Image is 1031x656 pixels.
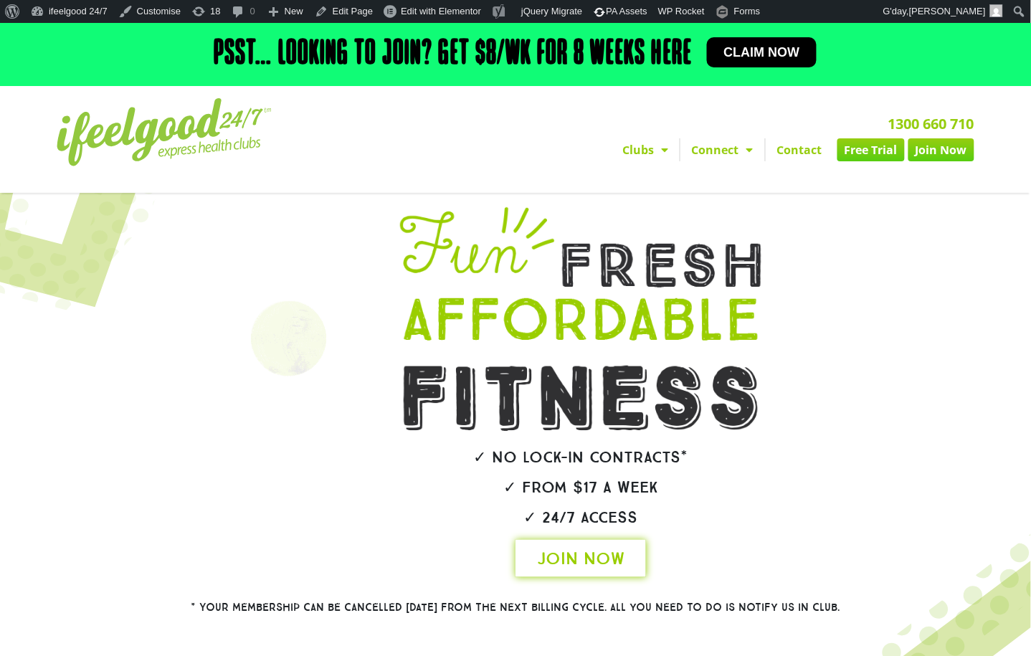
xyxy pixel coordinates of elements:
[888,114,974,133] a: 1300 660 710
[837,138,905,161] a: Free Trial
[359,510,802,526] h2: ✓ 24/7 Access
[515,540,646,577] a: JOIN NOW
[908,138,974,161] a: Join Now
[537,547,624,570] span: JOIN NOW
[214,37,693,72] h2: Psst… Looking to join? Get $8/wk for 8 weeks here
[766,138,834,161] a: Contact
[680,138,765,161] a: Connect
[359,450,802,465] h2: ✓ No lock-in contracts*
[611,138,680,161] a: Clubs
[359,480,802,495] h2: ✓ From $17 a week
[139,602,892,613] h2: * Your membership can be cancelled [DATE] from the next billing cycle. All you need to do is noti...
[383,138,974,161] nav: Menu
[724,46,800,59] span: Claim now
[707,37,817,67] a: Claim now
[909,6,986,16] span: [PERSON_NAME]
[401,6,481,16] span: Edit with Elementor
